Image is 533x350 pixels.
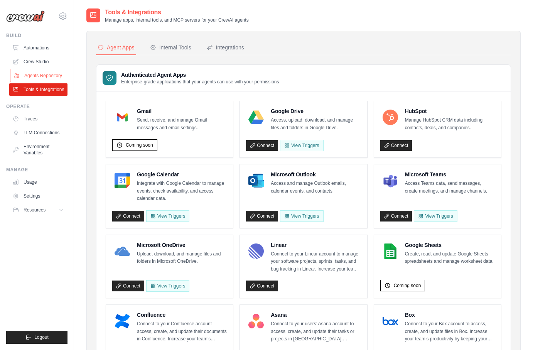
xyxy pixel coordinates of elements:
h4: HubSpot [405,107,495,115]
p: Create, read, and update Google Sheets spreadsheets and manage worksheet data. [405,250,495,265]
a: Usage [9,176,67,188]
p: Connect to your users’ Asana account to access, create, and update their tasks or projects in [GE... [271,320,361,343]
: View Triggers [146,280,189,292]
a: Connect [112,281,144,291]
div: Agent Apps [98,44,135,51]
: View Triggers [280,210,323,222]
span: Resources [24,207,46,213]
: View Triggers [280,140,323,151]
p: Send, receive, and manage Gmail messages and email settings. [137,117,227,132]
img: HubSpot Logo [383,110,398,125]
p: Connect to your Linear account to manage your software projects, sprints, tasks, and bug tracking... [271,250,361,273]
span: Coming soon [126,142,153,148]
h4: Asana [271,311,361,319]
a: Connect [380,211,412,221]
a: Tools & Integrations [9,83,67,96]
div: Operate [6,103,67,110]
p: Connect to your Confluence account access, create, and update their documents in Confluence. Incr... [137,320,227,343]
button: View Triggers [146,210,189,222]
p: Access Teams data, send messages, create meetings, and manage channels. [405,180,495,195]
a: Connect [112,211,144,221]
img: Microsoft Teams Logo [383,173,398,188]
h3: Authenticated Agent Apps [121,71,279,79]
h2: Tools & Integrations [105,8,249,17]
span: Logout [34,334,49,340]
: View Triggers [414,210,457,222]
h4: Linear [271,241,361,249]
a: Environment Variables [9,140,67,159]
p: Integrate with Google Calendar to manage events, check availability, and access calendar data. [137,180,227,203]
img: Asana Logo [248,313,264,329]
img: Gmail Logo [115,110,130,125]
a: Connect [246,140,278,151]
p: Enterprise-grade applications that your agents can use with your permissions [121,79,279,85]
img: Box Logo [383,313,398,329]
span: Coming soon [394,282,421,289]
p: Connect to your Box account to access, create, and update files in Box. Increase your team’s prod... [405,320,495,343]
img: Google Drive Logo [248,110,264,125]
div: Build [6,32,67,39]
a: LLM Connections [9,127,67,139]
a: Traces [9,113,67,125]
h4: Google Calendar [137,171,227,178]
a: Crew Studio [9,56,67,68]
a: Settings [9,190,67,202]
p: Access, upload, download, and manage files and folders in Google Drive. [271,117,361,132]
img: Microsoft Outlook Logo [248,173,264,188]
button: Agent Apps [96,41,136,55]
p: Upload, download, and manage files and folders in Microsoft OneDrive. [137,250,227,265]
h4: Box [405,311,495,319]
h4: Microsoft Outlook [271,171,361,178]
button: Integrations [205,41,246,55]
div: Integrations [207,44,244,51]
h4: Gmail [137,107,227,115]
button: Logout [6,331,67,344]
img: Logo [6,10,45,22]
a: Automations [9,42,67,54]
p: Manage HubSpot CRM data including contacts, deals, and companies. [405,117,495,132]
h4: Google Sheets [405,241,495,249]
img: Confluence Logo [115,313,130,329]
a: Connect [246,281,278,291]
h4: Microsoft Teams [405,171,495,178]
p: Access and manage Outlook emails, calendar events, and contacts. [271,180,361,195]
p: Manage apps, internal tools, and MCP servers for your CrewAI agents [105,17,249,23]
h4: Google Drive [271,107,361,115]
img: Microsoft OneDrive Logo [115,243,130,259]
button: Resources [9,204,67,216]
a: Agents Repository [10,69,68,82]
a: Connect [380,140,412,151]
button: Internal Tools [148,41,193,55]
div: Manage [6,167,67,173]
img: Google Calendar Logo [115,173,130,188]
img: Google Sheets Logo [383,243,398,259]
h4: Confluence [137,311,227,319]
div: Internal Tools [150,44,191,51]
a: Connect [246,211,278,221]
h4: Microsoft OneDrive [137,241,227,249]
img: Linear Logo [248,243,264,259]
